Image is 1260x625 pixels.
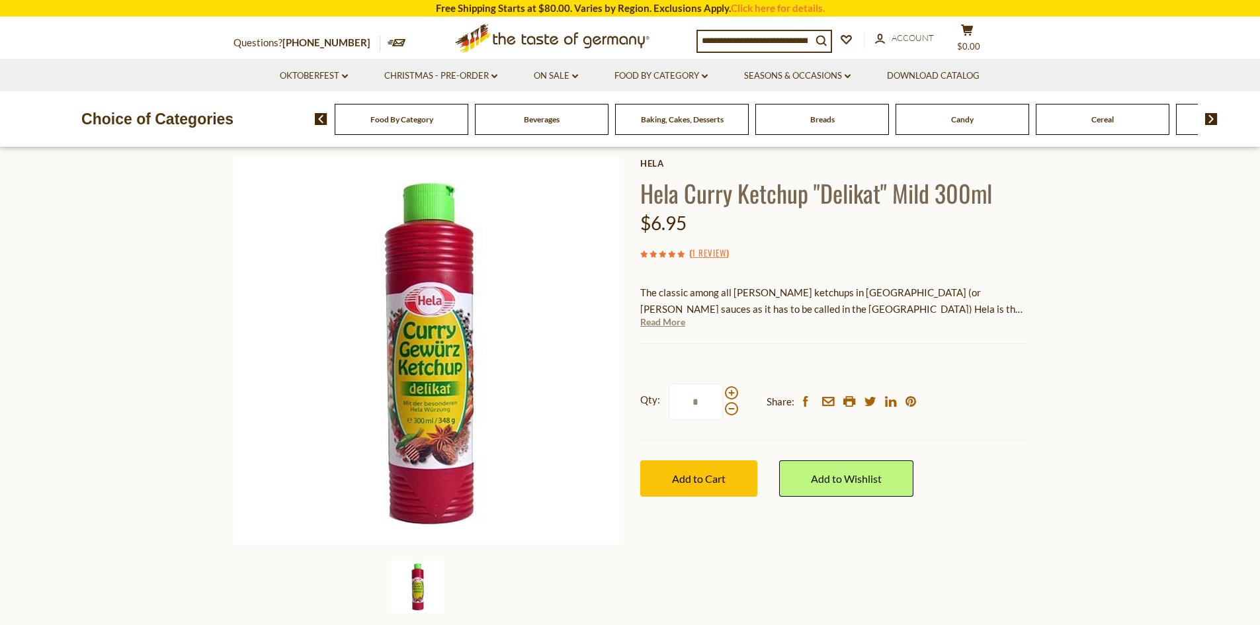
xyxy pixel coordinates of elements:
[370,114,433,124] a: Food By Category
[640,315,685,329] a: Read More
[731,2,825,14] a: Click here for details.
[524,114,560,124] a: Beverages
[810,114,835,124] a: Breads
[689,246,729,259] span: ( )
[282,36,370,48] a: [PHONE_NUMBER]
[669,384,723,420] input: Qty:
[1205,113,1218,125] img: next arrow
[875,31,934,46] a: Account
[534,69,578,83] a: On Sale
[948,24,987,57] button: $0.00
[1091,114,1114,124] a: Cereal
[779,460,913,497] a: Add to Wishlist
[641,114,724,124] a: Baking, Cakes, Desserts
[640,392,660,408] strong: Qty:
[640,460,757,497] button: Add to Cart
[672,472,726,485] span: Add to Cart
[233,34,380,52] p: Questions?
[957,41,980,52] span: $0.00
[887,69,980,83] a: Download Catalog
[280,69,348,83] a: Oktoberfest
[767,394,794,410] span: Share:
[640,284,1027,317] p: The classic among all [PERSON_NAME] ketchups in [GEOGRAPHIC_DATA] (or [PERSON_NAME] sauces as it ...
[391,560,444,613] img: Hela Curry Gewurz Ketchup Delikat
[692,246,726,261] a: 1 Review
[640,178,1027,208] h1: Hela Curry Ketchup "Delikat" Mild 300ml
[892,32,934,43] span: Account
[614,69,708,83] a: Food By Category
[233,158,620,545] img: Hela Curry Gewurz Ketchup Delikat
[384,69,497,83] a: Christmas - PRE-ORDER
[640,158,1027,169] a: Hela
[951,114,974,124] a: Candy
[640,212,687,234] span: $6.95
[315,113,327,125] img: previous arrow
[744,69,851,83] a: Seasons & Occasions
